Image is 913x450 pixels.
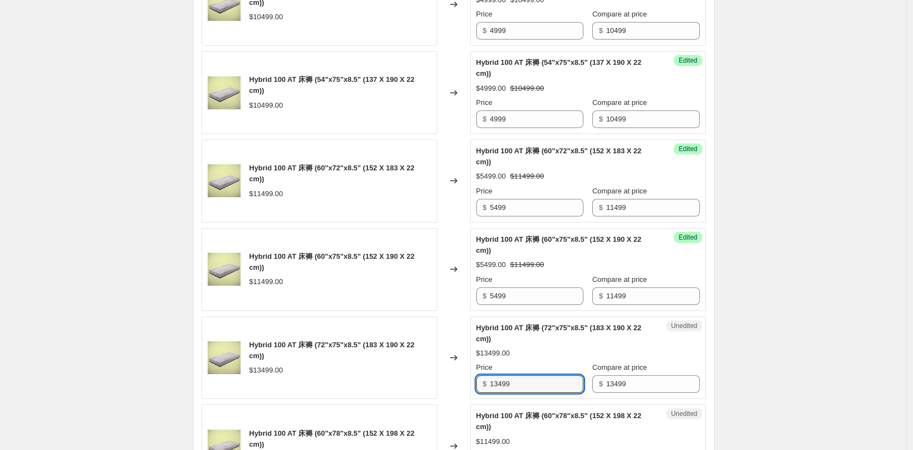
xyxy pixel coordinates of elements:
span: Compare at price [592,363,647,371]
div: $11499.00 [249,188,283,199]
span: Hybrid 100 AT 床褥 (60"x78"x8.5" (152 X 198 X 22 cm)) [476,412,642,431]
span: $ [599,203,603,212]
span: Hybrid 100 AT 床褥 (54"x75"x8.5" (137 X 190 X 22 cm)) [476,58,642,77]
span: Price [476,187,493,195]
span: $ [599,292,603,300]
strike: $11499.00 [510,259,544,270]
span: Edited [678,145,697,153]
strike: $11499.00 [510,171,544,182]
span: Compare at price [592,275,647,284]
img: NEW_Productimage_Mattress_HYBRID100AT_80x.jpg [208,76,241,109]
span: $ [483,26,487,35]
span: Compare at price [592,187,647,195]
span: $ [599,115,603,123]
span: Price [476,98,493,107]
span: Hybrid 100 AT 床褥 (60"x72"x8.5" (152 X 183 X 22 cm)) [476,147,642,166]
span: Hybrid 100 AT 床褥 (54"x75"x8.5" (137 X 190 X 22 cm)) [249,75,415,95]
span: Unedited [671,321,697,330]
span: Unedited [671,409,697,418]
span: Hybrid 100 AT 床褥 (72"x75"x8.5" (183 X 190 X 22 cm)) [249,341,415,360]
span: Price [476,275,493,284]
img: NEW_Productimage_Mattress_HYBRID100AT_80x.jpg [208,341,241,374]
span: $ [483,115,487,123]
div: $11499.00 [476,436,510,447]
div: $11499.00 [249,276,283,287]
div: $13499.00 [476,348,510,359]
div: $4999.00 [476,83,506,94]
div: $13499.00 [249,365,283,376]
div: $5499.00 [476,259,506,270]
strike: $10499.00 [510,83,544,94]
span: Edited [678,233,697,242]
span: Hybrid 100 AT 床褥 (72"x75"x8.5" (183 X 190 X 22 cm)) [476,324,642,343]
span: Price [476,363,493,371]
span: Hybrid 100 AT 床褥 (60"x75"x8.5" (152 X 190 X 22 cm)) [249,252,415,271]
div: $10499.00 [249,100,283,111]
span: Compare at price [592,10,647,18]
div: $5499.00 [476,171,506,182]
span: Hybrid 100 AT 床褥 (60"x72"x8.5" (152 X 183 X 22 cm)) [249,164,415,183]
img: NEW_Productimage_Mattress_HYBRID100AT_80x.jpg [208,253,241,286]
span: $ [483,380,487,388]
span: $ [483,203,487,212]
span: Hybrid 100 AT 床褥 (60"x78"x8.5" (152 X 198 X 22 cm)) [249,429,415,448]
span: $ [599,380,603,388]
span: Hybrid 100 AT 床褥 (60"x75"x8.5" (152 X 190 X 22 cm)) [476,235,642,254]
span: $ [599,26,603,35]
span: $ [483,292,487,300]
span: Compare at price [592,98,647,107]
span: Price [476,10,493,18]
span: Edited [678,56,697,65]
img: NEW_Productimage_Mattress_HYBRID100AT_80x.jpg [208,164,241,197]
div: $10499.00 [249,12,283,23]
